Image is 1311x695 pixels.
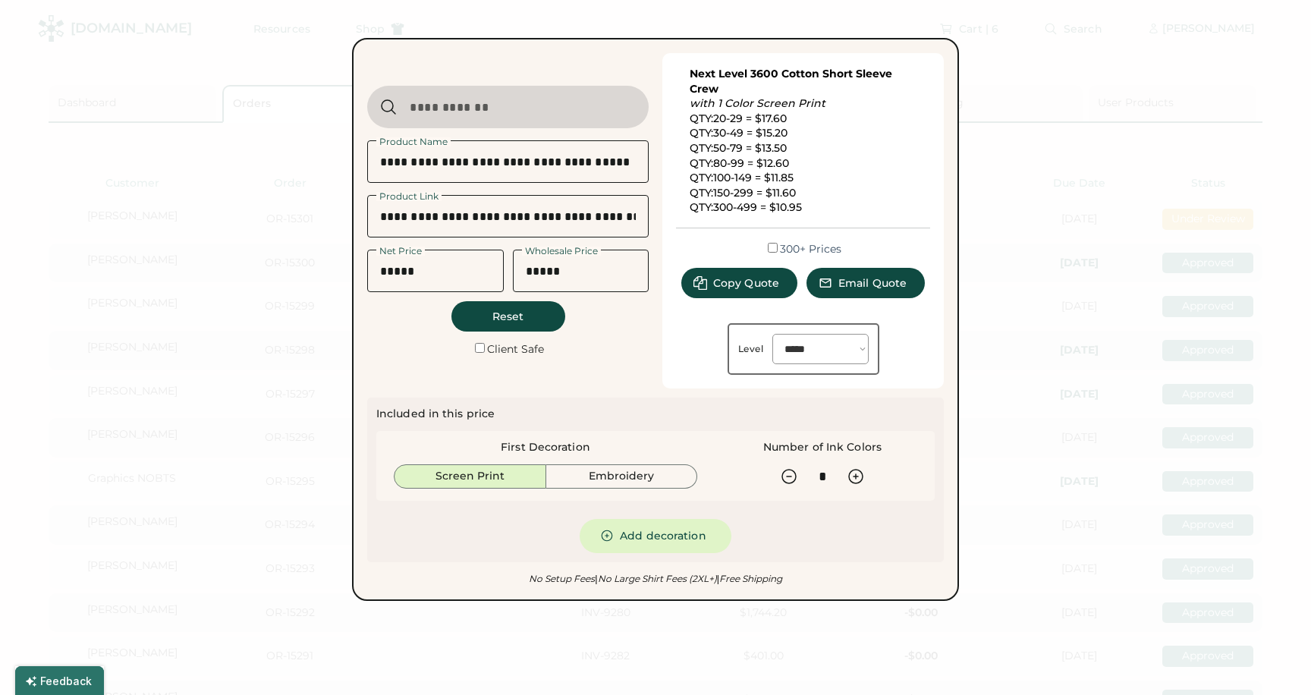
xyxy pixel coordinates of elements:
button: Screen Print [394,464,546,489]
label: 300+ Prices [780,242,841,256]
span: Copy Quote [713,278,779,288]
iframe: Front Chat [1239,627,1304,692]
div: Number of Ink Colors [763,440,882,455]
div: Product Name [376,137,451,146]
button: Embroidery [546,464,698,489]
div: QTY:20-29 = $17.60 QTY:30-49 = $15.20 QTY:50-79 = $13.50 QTY:80-99 = $12.60 QTY:100-149 = $11.85 ... [690,67,917,215]
div: Net Price [376,247,425,256]
em: with 1 Color Screen Print [690,96,825,110]
em: No Large Shirt Fees (2XL+) [595,573,716,584]
div: Product Link [376,192,442,201]
button: Add decoration [580,519,731,553]
label: Client Safe [487,342,544,356]
span: Email Quote [838,278,907,288]
em: Free Shipping [717,573,782,584]
em: No Setup Fees [529,573,595,584]
div: First Decoration [501,440,590,455]
a: Next Level 3600 Cotton Short Sleeve Crew [690,67,895,96]
div: Included in this price [376,407,495,422]
div: Wholesale Price [522,247,601,256]
button: Reset [451,301,565,332]
font: | [595,573,597,584]
div: Level [738,343,764,355]
font: | [717,573,719,584]
button: Email Quote [806,268,925,298]
button: Copy Quote [681,268,797,298]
